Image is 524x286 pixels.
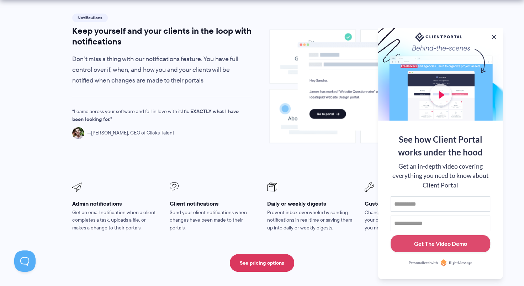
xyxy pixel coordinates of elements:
span: [PERSON_NAME], CEO of Clicks Talent [87,129,174,137]
strong: It's EXACTLY what I have been looking for. [72,107,239,123]
span: Personalized with [409,260,438,266]
a: See pricing options [230,254,294,272]
p: Get an email notification when a client completes a task, uploads a file, or makes a change to th... [72,209,160,232]
p: Change notification settings so you and your clients only get the notifications you need – and no... [365,209,452,232]
p: Send your client notifications when changes have been made to their portals. [170,209,257,232]
h2: Keep yourself and your clients in the loop with notifications [72,26,252,47]
span: RightMessage [449,260,472,266]
div: Get an in-depth video covering everything you need to know about Client Portal [391,162,490,190]
p: I came across your software and fell in love with it. [72,108,239,123]
span: Notifications [72,14,108,22]
h3: Admin notifications [72,200,160,207]
div: Get The Video Demo [414,239,467,248]
iframe: Toggle Customer Support [14,250,36,272]
p: Don’t miss a thing with our notifications feature. You have full control over if, when, and how y... [72,54,252,86]
h3: Customizable settings [365,200,452,207]
a: Personalized withRightMessage [391,259,490,266]
h3: Daily or weekly digests [267,200,355,207]
button: Get The Video Demo [391,235,490,253]
h3: Client notifications [170,200,257,207]
img: Personalized with RightMessage [440,259,447,266]
div: See how Client Portal works under the hood [391,133,490,159]
p: Prevent inbox overwhelm by sending notifications in real time or saving them up into daily or wee... [267,209,355,232]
